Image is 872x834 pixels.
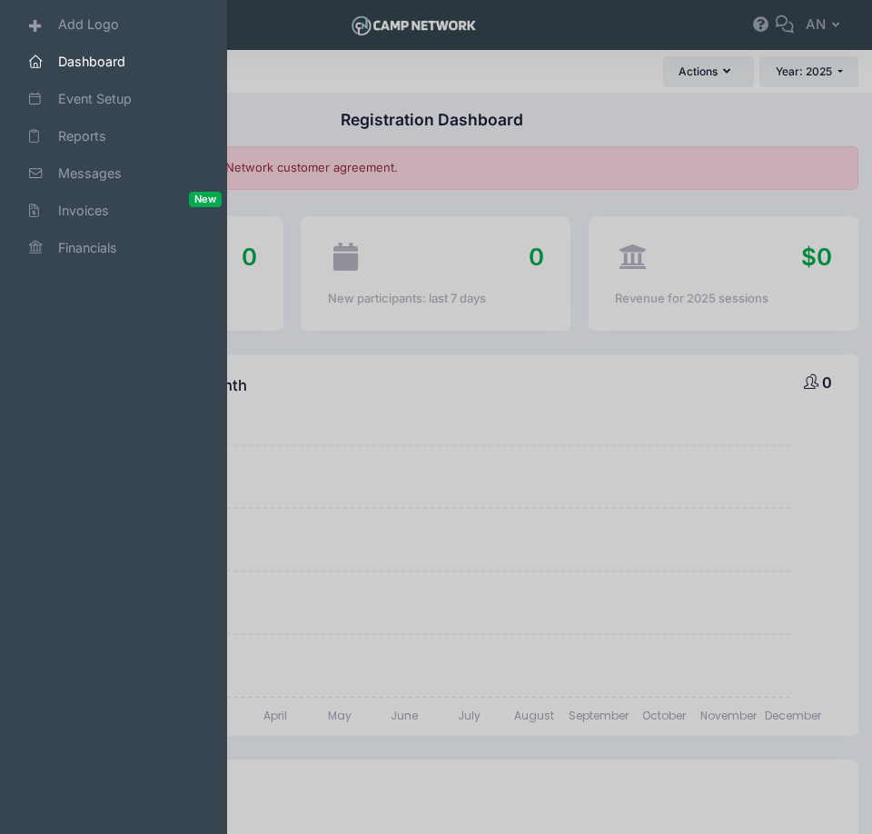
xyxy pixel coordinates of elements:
a: Messages [6,154,222,192]
span: Add Logo [58,15,185,34]
span: Dashboard [58,52,185,71]
a: Event Setup [6,80,222,117]
span: Event Setup [58,89,185,108]
span: Messages [58,164,185,183]
span: New [189,192,222,207]
a: Add Logo [6,6,222,44]
span: Financials [58,238,185,257]
a: Dashboard [6,43,222,80]
a: Reports [6,117,222,154]
span: Invoices [58,201,185,220]
a: InvoicesNew [6,192,222,229]
a: Financials [6,229,222,266]
span: Reports [58,126,185,145]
